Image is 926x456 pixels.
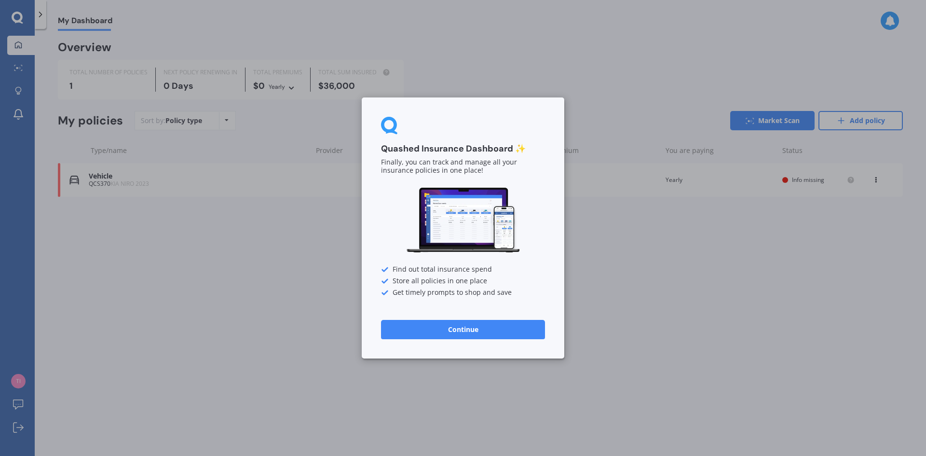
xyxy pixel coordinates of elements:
[381,277,545,285] div: Store all policies in one place
[381,143,545,154] h3: Quashed Insurance Dashboard ✨
[381,159,545,175] p: Finally, you can track and manage all your insurance policies in one place!
[381,320,545,339] button: Continue
[405,186,521,254] img: Dashboard
[381,266,545,274] div: Find out total insurance spend
[381,289,545,297] div: Get timely prompts to shop and save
